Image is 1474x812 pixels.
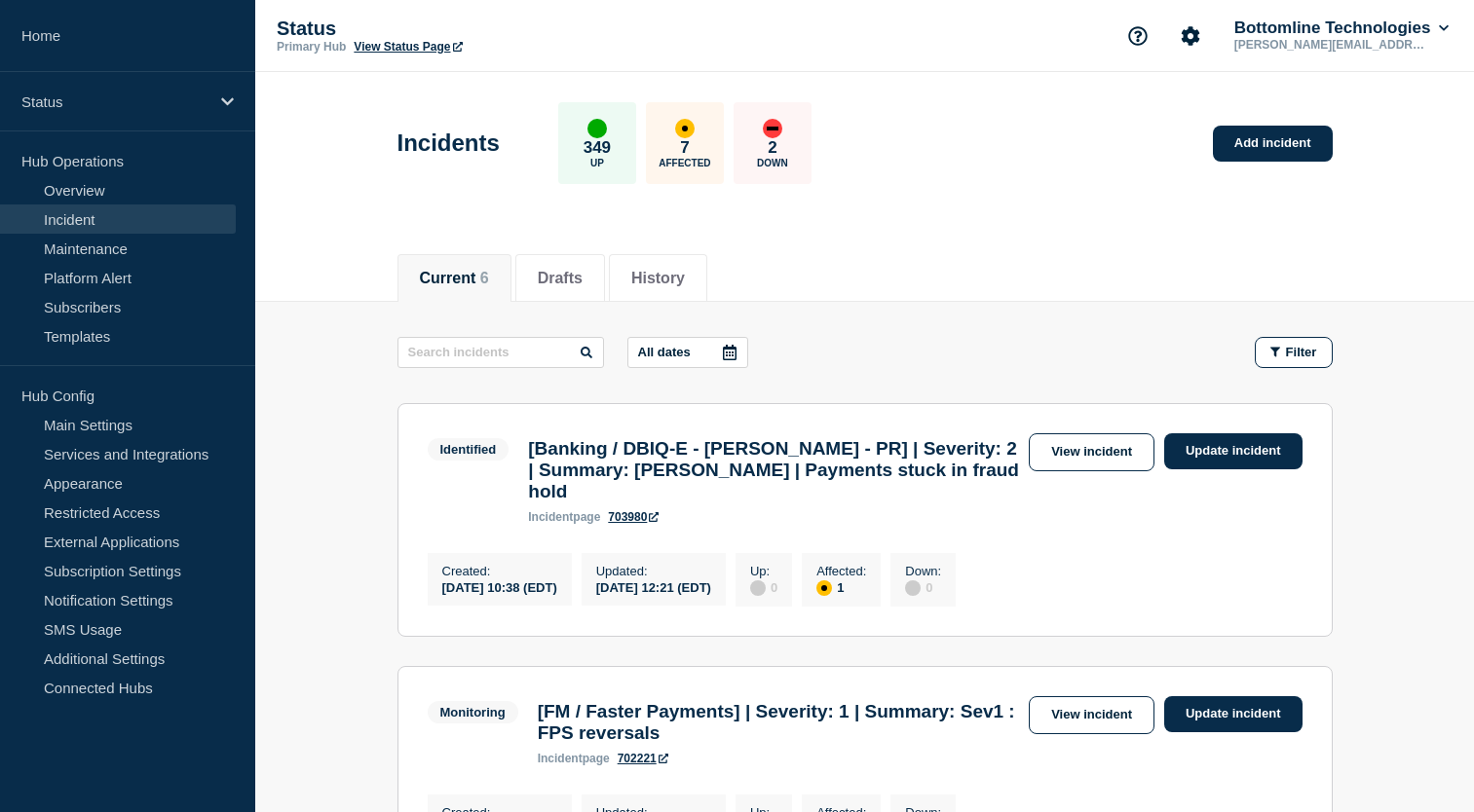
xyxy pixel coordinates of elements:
span: Monitoring [428,701,518,723]
div: [DATE] 12:21 (EDT) [596,578,711,595]
a: View incident [1029,433,1154,471]
p: Status [21,93,208,110]
button: Current 6 [420,270,489,287]
button: All dates [627,337,748,368]
div: 0 [750,578,777,596]
div: up [587,119,607,138]
button: Support [1117,16,1158,56]
p: Down : [905,564,941,578]
button: History [631,270,685,287]
a: 703980 [608,510,659,524]
span: Filter [1286,345,1317,359]
input: Search incidents [397,337,604,368]
p: All dates [638,345,691,359]
p: Affected : [816,564,866,578]
div: affected [816,580,832,596]
p: Up [590,158,604,168]
span: incident [538,752,583,765]
a: 702221 [618,752,668,765]
p: 349 [584,138,611,158]
div: [DATE] 10:38 (EDT) [442,578,557,595]
a: Update incident [1164,433,1303,469]
div: 1 [816,578,866,596]
div: affected [675,119,695,138]
h3: [Banking / DBIQ-E - [PERSON_NAME] - PR] | Severity: 2 | Summary: [PERSON_NAME] | Payments stuck i... [528,438,1019,502]
p: Created : [442,564,557,578]
button: Filter [1255,337,1333,368]
div: down [763,119,782,138]
p: Status [277,18,666,40]
div: disabled [905,580,921,596]
p: Primary Hub [277,40,346,54]
span: Identified [428,438,510,461]
p: page [528,510,600,524]
a: View incident [1029,696,1154,734]
button: Account settings [1170,16,1211,56]
div: disabled [750,580,766,596]
h3: [FM / Faster Payments] | Severity: 1 | Summary: Sev1 : FPS reversals [538,701,1019,744]
p: Affected [659,158,710,168]
div: 0 [905,578,941,596]
p: page [538,752,610,765]
span: 6 [480,270,489,286]
a: Update incident [1164,696,1303,732]
p: [PERSON_NAME][EMAIL_ADDRESS][DOMAIN_NAME] [1230,38,1433,52]
p: Down [757,158,788,168]
a: Add incident [1213,126,1333,162]
p: Up : [750,564,777,578]
p: 2 [768,138,776,158]
h1: Incidents [397,129,500,157]
button: Bottomline Technologies [1230,18,1453,38]
a: View Status Page [354,40,462,54]
p: Updated : [596,564,711,578]
span: incident [528,510,573,524]
button: Drafts [538,270,583,287]
p: 7 [680,138,689,158]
